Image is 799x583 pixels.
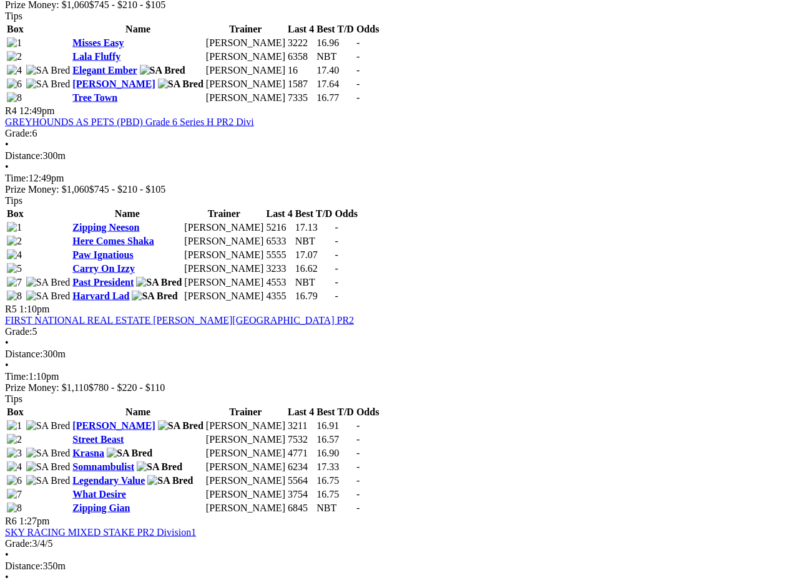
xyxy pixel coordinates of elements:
a: Krasna [72,448,104,458]
td: 16.77 [316,92,355,104]
div: 5 [5,326,794,337]
td: 4553 [265,276,293,289]
td: 6533 [265,235,293,248]
td: 3222 [287,37,315,49]
td: [PERSON_NAME] [184,290,264,302]
a: What Desire [72,489,125,499]
img: 1 [7,37,22,49]
img: SA Bred [26,291,71,302]
td: [PERSON_NAME] [205,64,286,77]
td: [PERSON_NAME] [205,433,286,446]
td: 17.40 [316,64,355,77]
td: [PERSON_NAME] [205,447,286,460]
span: - [356,92,360,103]
td: 17.64 [316,78,355,90]
td: 16.57 [316,433,355,446]
span: • [5,360,9,370]
span: - [356,475,360,486]
a: Carry On Izzy [72,263,135,274]
td: 6358 [287,51,315,63]
td: 4355 [265,290,293,302]
span: Box [7,24,24,34]
span: R5 [5,304,17,314]
span: - [335,263,338,274]
td: [PERSON_NAME] [205,420,286,432]
img: 8 [7,503,22,514]
span: Box [7,407,24,417]
td: NBT [295,276,333,289]
td: 17.13 [295,221,333,234]
img: SA Bred [107,448,152,459]
span: 1:10pm [19,304,50,314]
td: 16.96 [316,37,355,49]
td: [PERSON_NAME] [184,249,264,261]
img: 6 [7,475,22,486]
span: - [335,236,338,246]
span: - [356,503,360,513]
a: Zipping Neeson [72,222,139,233]
td: 16.91 [316,420,355,432]
img: 1 [7,222,22,233]
img: 2 [7,51,22,62]
td: 16.90 [316,447,355,460]
td: 3233 [265,263,293,275]
div: Prize Money: $1,060 [5,184,794,195]
td: [PERSON_NAME] [205,78,286,90]
td: [PERSON_NAME] [205,51,286,63]
img: SA Bred [26,461,71,473]
span: • [5,161,9,172]
th: Last 4 [287,406,315,418]
a: Zipping Gian [72,503,130,513]
img: SA Bred [26,420,71,431]
img: SA Bred [26,65,71,76]
span: Grade: [5,326,32,337]
a: Here Comes Shaka [72,236,154,246]
span: - [356,37,360,48]
span: Tips [5,393,22,404]
img: SA Bred [26,277,71,288]
th: Name [72,406,204,418]
span: Grade: [5,128,32,138]
img: 4 [7,461,22,473]
td: 3211 [287,420,315,432]
span: 1:27pm [19,516,50,526]
img: SA Bred [158,420,203,431]
span: - [356,79,360,89]
img: SA Bred [136,277,182,288]
td: [PERSON_NAME] [184,221,264,234]
img: SA Bred [137,461,182,473]
th: Odds [356,23,380,36]
div: 3/4/5 [5,538,794,549]
th: Odds [334,208,358,220]
img: SA Bred [158,79,203,90]
img: 1 [7,420,22,431]
div: 6 [5,128,794,139]
img: 8 [7,92,22,104]
th: Best T/D [316,406,355,418]
span: • [5,572,9,582]
a: [PERSON_NAME] [72,420,155,431]
td: 5555 [265,249,293,261]
img: 7 [7,489,22,500]
img: 2 [7,434,22,445]
td: 3754 [287,488,315,501]
td: 6845 [287,502,315,514]
span: • [5,139,9,150]
td: 7532 [287,433,315,446]
span: - [335,222,338,233]
a: Legendary Value [72,475,145,486]
td: 17.07 [295,249,333,261]
a: Somnambulist [72,461,134,472]
th: Trainer [184,208,264,220]
td: NBT [316,51,355,63]
td: 5216 [265,221,293,234]
a: Paw Ignatious [72,249,133,260]
a: FIRST NATIONAL REAL ESTATE [PERSON_NAME][GEOGRAPHIC_DATA] PR2 [5,315,354,325]
img: SA Bred [140,65,185,76]
td: NBT [316,502,355,514]
td: 16 [287,64,315,77]
img: 3 [7,448,22,459]
th: Odds [356,406,380,418]
span: • [5,549,9,560]
th: Last 4 [265,208,293,220]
